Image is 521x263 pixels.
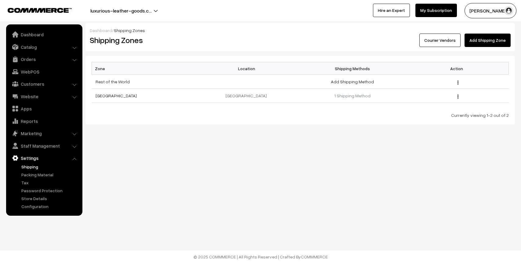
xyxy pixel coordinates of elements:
[20,171,80,178] a: Packing Material
[8,128,80,139] a: Marketing
[465,3,516,18] button: [PERSON_NAME]
[331,79,374,84] a: Add Shipping Method
[8,54,80,65] a: Orders
[301,254,328,259] a: COMMMERCE
[20,164,80,170] a: Shipping
[8,66,80,77] a: WebPOS
[8,8,72,13] img: COMMMERCE
[114,28,145,33] span: Shipping Zones
[334,93,371,98] a: 1 Shipping Method
[419,34,461,47] a: Courier Vendors
[20,195,80,202] a: Store Details
[458,81,458,85] img: Menu
[373,4,410,17] a: Hire an Expert
[8,103,80,114] a: Apps
[20,179,80,186] a: Tax
[8,41,80,52] a: Catalog
[20,187,80,194] a: Password Protection
[96,93,137,98] a: [GEOGRAPHIC_DATA]
[20,203,80,210] a: Configuration
[92,62,196,75] th: Zone
[8,153,80,164] a: Settings
[465,34,511,47] a: Add Shipping Zone
[8,6,61,13] a: COMMMERCE
[8,29,80,40] a: Dashboard
[96,79,130,84] a: Rest of the World
[196,62,300,75] th: Location
[404,62,509,75] th: Action
[458,95,458,99] img: Menu
[90,27,511,34] div: /
[92,112,509,118] div: Currently viewing 1-2 out of 2
[69,3,173,18] button: luxurious-leather-goods.c…
[504,6,513,15] img: user
[300,62,405,75] th: Shipping Methods
[90,35,296,45] h2: Shipping Zones
[8,78,80,89] a: Customers
[8,91,80,102] a: Website
[415,4,457,17] a: My Subscription
[8,116,80,127] a: Reports
[196,89,300,103] td: [GEOGRAPHIC_DATA]
[8,140,80,151] a: Staff Management
[90,28,112,33] a: Dashboard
